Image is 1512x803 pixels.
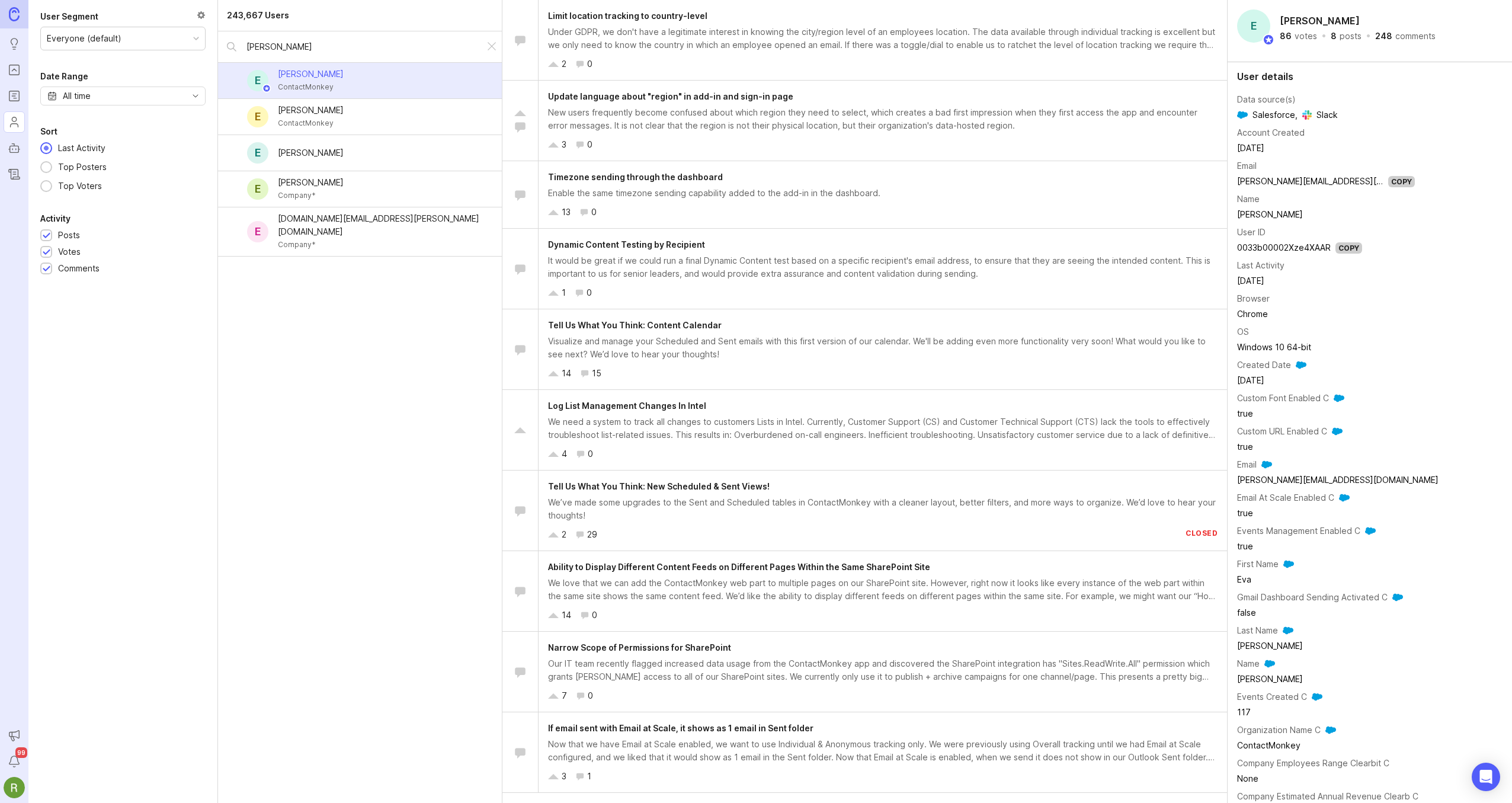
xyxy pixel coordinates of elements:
[1237,639,1439,652] div: [PERSON_NAME]
[1237,458,1257,471] div: Email
[4,777,25,798] button: Ryan Duguid
[548,481,770,491] span: Tell Us What You Think: New Scheduled & Sent Views!
[548,401,706,411] span: Log List Management Changes In Intel
[548,335,1218,361] div: Visualize and manage your Scheduled and Sent emails with this first version of our calendar. We'l...
[502,551,1227,632] a: Ability to Display Different Content Feeds on Different Pages Within the Same SharePoint SiteWe l...
[1237,392,1329,405] div: Custom Font Enabled C
[1237,440,1439,453] div: true
[1237,790,1418,803] div: Company Estimated Annual Revenue Clearb C
[548,738,1218,764] div: Now that we have Email at Scale enabled, we want to use Individual & Anonymous tracking only. We ...
[548,320,722,330] span: Tell Us What You Think: Content Calendar
[587,286,592,299] div: 0
[278,146,344,159] div: [PERSON_NAME]
[502,471,1227,551] a: Tell Us What You Think: New Scheduled & Sent Views!We’ve made some upgrades to the Sent and Sched...
[592,367,601,380] div: 15
[1365,526,1376,536] img: Salesforce logo
[1283,625,1293,636] img: Salesforce logo
[1261,459,1272,470] img: Salesforce logo
[1237,772,1439,785] div: None
[548,239,705,249] span: Dynamic Content Testing by Recipient
[548,723,813,733] span: If email sent with Email at Scale, it shows as 1 email in Sent folder
[247,106,268,127] div: E
[1237,72,1503,81] div: User details
[1237,540,1439,553] div: true
[1237,126,1305,139] div: Account Created
[1321,32,1327,40] div: ·
[1237,259,1284,272] div: Last Activity
[587,770,591,783] div: 1
[58,229,80,242] div: Posts
[1302,108,1338,121] span: Slack
[4,59,25,81] a: Portal
[1237,325,1249,338] div: OS
[548,577,1218,603] div: We love that we can add the ContactMonkey web part to multiple pages on our SharePoint site. Howe...
[1472,763,1500,791] div: Open Intercom Messenger
[548,106,1218,132] div: New users frequently become confused about which region they need to select, which creates a bad ...
[562,367,571,380] div: 14
[502,390,1227,471] a: Log List Management Changes In IntelWe need a system to track all changes to customers Lists in I...
[1237,491,1334,504] div: Email At Scale Enabled C
[1280,32,1292,40] div: 86
[548,415,1218,442] div: We need a system to track all changes to customers Lists in Intel. Currently, Customer Support (C...
[587,528,597,541] div: 29
[246,40,476,53] input: Search by name...
[1237,624,1278,637] div: Last Name
[1237,724,1321,737] div: Organization Name C
[186,91,205,101] svg: toggle icon
[1237,226,1266,239] div: User ID
[4,164,25,185] a: Changelog
[4,751,25,772] button: Notifications
[502,309,1227,390] a: Tell Us What You Think: Content CalendarVisualize and manage your Scheduled and Sent emails with ...
[58,262,100,275] div: Comments
[1340,32,1362,40] div: posts
[1237,340,1439,355] td: Windows 10 64-bit
[548,187,1218,200] div: Enable the same timezone sending capability added to the add-in in the dashboard.
[1237,207,1439,222] td: [PERSON_NAME]
[548,25,1218,52] div: Under GDPR, we don't have a legitimate interest in knowing the city/region level of an employees ...
[262,84,271,93] img: member badge
[247,70,268,91] div: E
[548,172,723,182] span: Timezone sending through the dashboard
[247,221,268,242] div: e
[1237,474,1439,487] div: [PERSON_NAME][EMAIL_ADDRESS][DOMAIN_NAME]
[278,104,344,117] div: [PERSON_NAME]
[278,238,483,251] div: Company*
[502,161,1227,229] a: Timezone sending through the dashboardEnable the same timezone sending capability added to the ad...
[548,11,707,21] span: Limit location tracking to country-level
[15,747,27,758] span: 99
[278,81,344,94] div: ContactMonkey
[247,142,268,164] div: E
[1295,32,1317,40] div: votes
[1375,32,1392,40] div: 248
[1237,108,1298,121] span: Salesforce ,
[1237,524,1360,538] div: Events Management Enabled C
[562,138,566,151] div: 3
[562,447,567,460] div: 4
[562,689,567,702] div: 7
[1302,110,1312,120] img: Slack logo
[1237,143,1264,153] time: [DATE]
[1237,657,1260,670] div: Name
[52,180,108,193] div: Top Voters
[548,657,1218,683] div: Our IT team recently flagged increased data usage from the ContactMonkey app and discovered the S...
[1237,276,1264,286] time: [DATE]
[548,642,731,652] span: Narrow Scope of Permissions for SharePoint
[278,68,344,81] div: [PERSON_NAME]
[40,9,98,24] div: User Segment
[4,111,25,133] a: Users
[1365,32,1372,40] div: ·
[1237,507,1439,520] div: true
[562,609,571,622] div: 14
[1237,93,1296,106] div: Data source(s)
[278,189,344,202] div: Company*
[1237,110,1248,120] img: Salesforce logo
[1237,193,1260,206] div: Name
[1237,757,1389,770] div: Company Employees Range Clearbit C
[1237,359,1291,372] div: Created Date
[1332,426,1343,437] img: Salesforce logo
[40,212,71,226] div: Activity
[1237,673,1439,686] div: [PERSON_NAME]
[562,286,566,299] div: 1
[562,528,566,541] div: 2
[9,7,20,21] img: Canny Home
